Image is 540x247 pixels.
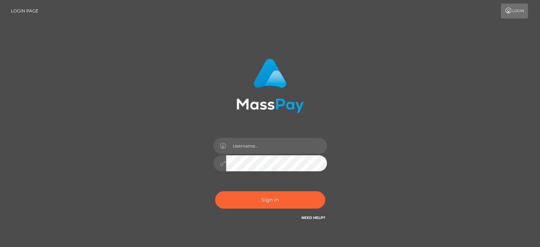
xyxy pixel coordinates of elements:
[11,4,38,18] a: Login Page
[236,59,304,113] img: MassPay Login
[501,4,528,18] a: Login
[301,215,325,220] a: Need Help?
[226,138,327,154] input: Username...
[215,191,325,209] button: Sign in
